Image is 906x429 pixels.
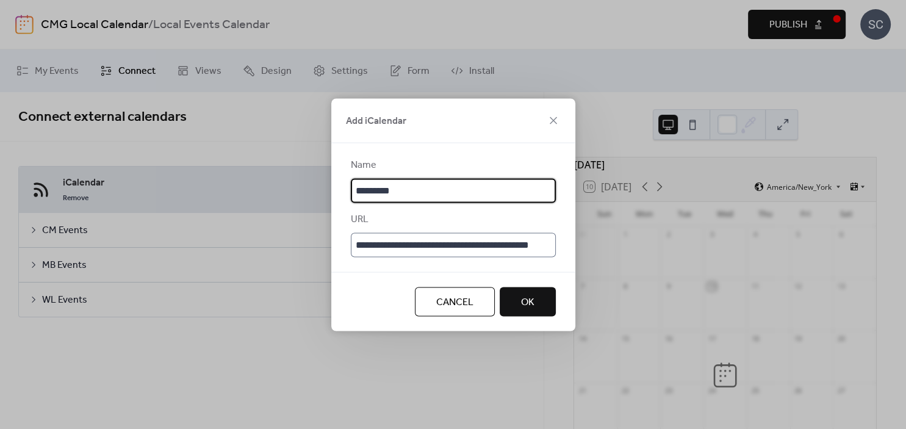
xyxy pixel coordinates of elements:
span: Add iCalendar [346,114,406,128]
div: URL [351,212,553,226]
span: OK [521,295,534,309]
div: Name [351,157,553,172]
button: Cancel [415,287,495,316]
button: OK [500,287,556,316]
span: Cancel [436,295,473,309]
